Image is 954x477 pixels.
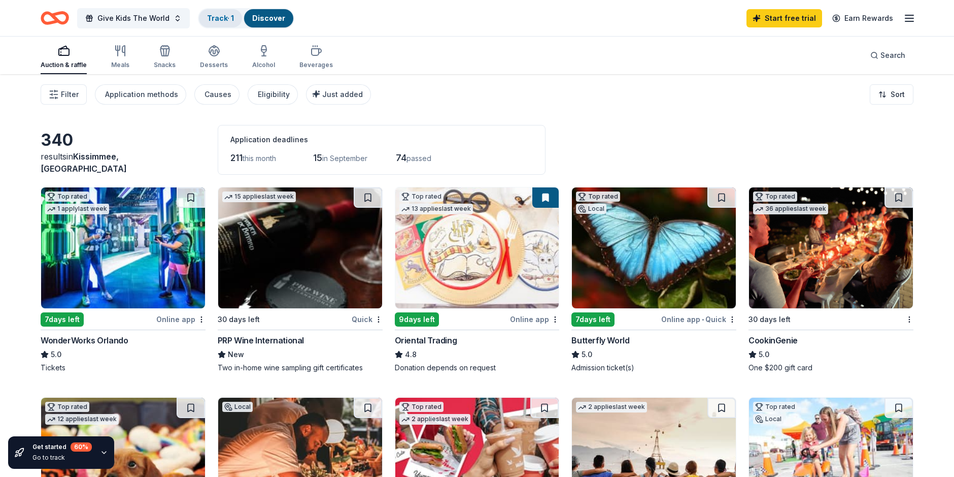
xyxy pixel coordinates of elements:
[105,88,178,101] div: Application methods
[248,84,298,105] button: Eligibility
[870,84,913,105] button: Sort
[41,187,205,308] img: Image for WonderWorks Orlando
[306,84,371,105] button: Just added
[826,9,899,27] a: Earn Rewards
[41,151,127,174] span: in
[252,14,285,22] a: Discover
[61,88,79,101] span: Filter
[571,334,629,346] div: Butterfly World
[322,154,367,163] span: in September
[222,402,253,412] div: Local
[748,187,913,373] a: Image for CookinGenieTop rated36 applieslast week30 days leftCookinGenie5.0One $200 gift card
[218,334,304,346] div: PRP Wine International
[396,152,406,163] span: 74
[753,414,783,424] div: Local
[405,348,417,361] span: 4.8
[228,348,244,361] span: New
[198,8,294,28] button: Track· 1Discover
[862,45,913,66] button: Search
[156,313,206,326] div: Online app
[77,8,190,28] button: Give Kids The World
[759,348,769,361] span: 5.0
[200,61,228,69] div: Desserts
[880,49,905,61] span: Search
[32,442,92,452] div: Get started
[395,187,560,373] a: Image for Oriental TradingTop rated13 applieslast week9days leftOnline appOriental Trading4.8Dona...
[71,442,92,452] div: 60 %
[218,313,260,326] div: 30 days left
[41,41,87,74] button: Auction & raffle
[218,363,383,373] div: Two in-home wine sampling gift certificates
[510,313,559,326] div: Online app
[299,41,333,74] button: Beverages
[207,14,234,22] a: Track· 1
[41,312,84,327] div: 7 days left
[395,334,457,346] div: Oriental Trading
[571,187,736,373] a: Image for Butterfly WorldTop ratedLocal7days leftOnline app•QuickButterfly World5.0Admission tick...
[200,41,228,74] button: Desserts
[748,334,798,346] div: CookinGenie
[154,61,176,69] div: Snacks
[399,192,444,202] div: Top rated
[41,150,206,175] div: results
[252,41,275,74] button: Alcohol
[45,414,119,425] div: 12 applies last week
[572,187,736,308] img: Image for Butterfly World
[748,363,913,373] div: One $200 gift card
[661,313,736,326] div: Online app Quick
[748,313,791,326] div: 30 days left
[218,187,382,308] img: Image for PRP Wine International
[753,192,797,202] div: Top rated
[205,88,231,101] div: Causes
[45,402,89,412] div: Top rated
[746,9,822,27] a: Start free trial
[299,61,333,69] div: Beverages
[582,348,592,361] span: 5.0
[41,130,206,150] div: 340
[111,41,129,74] button: Meals
[41,334,128,346] div: WonderWorks Orlando
[571,312,615,327] div: 7 days left
[230,152,243,163] span: 211
[230,134,533,146] div: Application deadlines
[222,192,296,202] div: 15 applies last week
[97,12,169,24] span: Give Kids The World
[45,204,109,214] div: 1 apply last week
[41,187,206,373] a: Image for WonderWorks OrlandoTop rated1 applylast week7days leftOnline appWonderWorks Orlando5.0T...
[576,402,647,412] div: 2 applies last week
[576,204,606,214] div: Local
[399,414,470,425] div: 2 applies last week
[154,41,176,74] button: Snacks
[41,363,206,373] div: Tickets
[399,204,473,214] div: 13 applies last week
[41,61,87,69] div: Auction & raffle
[45,192,89,202] div: Top rated
[753,402,797,412] div: Top rated
[406,154,431,163] span: passed
[891,88,905,101] span: Sort
[258,88,290,101] div: Eligibility
[395,312,439,327] div: 9 days left
[111,61,129,69] div: Meals
[749,187,913,308] img: Image for CookinGenie
[51,348,61,361] span: 5.0
[41,6,69,30] a: Home
[571,363,736,373] div: Admission ticket(s)
[41,151,127,174] span: Kissimmee, [GEOGRAPHIC_DATA]
[194,84,240,105] button: Causes
[243,154,276,163] span: this month
[395,187,559,308] img: Image for Oriental Trading
[95,84,186,105] button: Application methods
[753,204,828,214] div: 36 applies last week
[313,152,322,163] span: 15
[252,61,275,69] div: Alcohol
[352,313,383,326] div: Quick
[395,363,560,373] div: Donation depends on request
[576,192,620,202] div: Top rated
[218,187,383,373] a: Image for PRP Wine International15 applieslast week30 days leftQuickPRP Wine InternationalNewTwo ...
[702,315,704,324] span: •
[399,402,444,412] div: Top rated
[32,454,92,462] div: Go to track
[41,84,87,105] button: Filter
[322,90,363,99] span: Just added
